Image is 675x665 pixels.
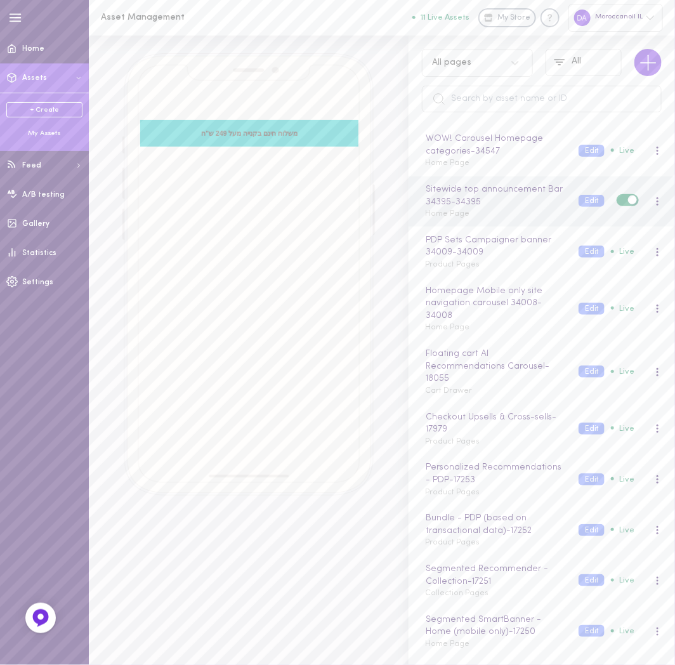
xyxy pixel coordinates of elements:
div: WOW! Carousel Homepage categories - 34547 [423,132,567,158]
span: Product Pages [425,489,480,496]
button: Edit [579,145,605,157]
div: Personalized Recommendations - PDP - 17253 [423,461,567,487]
span: Home Page [425,159,469,167]
div: PDP Sets Campaigner banner 34009 - 34009 [423,234,567,260]
div: Sitewide top announcement Bar 34395 - 34395 [423,183,567,209]
span: Live [611,247,634,256]
div: Floating cart AI Recommendations Carousel - 18055 [423,347,567,386]
span: Live [611,475,634,484]
span: Product Pages [425,539,480,546]
span: Product Pages [425,438,480,445]
button: Edit [579,473,605,485]
div: Bundle - PDP (based on transactional data) - 17252 [423,511,567,537]
button: Edit [579,524,605,536]
span: Live [611,425,634,433]
span: Home Page [425,210,469,218]
div: Segmented Recommender - Collection - 17251 [423,562,567,588]
button: Edit [579,246,605,258]
div: Moroccanoil IL [568,4,663,31]
span: Live [611,367,634,376]
span: A/B testing [22,191,65,199]
span: Live [611,526,634,534]
span: Live [611,576,634,584]
span: Home Page [425,324,469,331]
button: Edit [579,303,605,315]
button: Edit [579,195,605,207]
span: Cart Drawer [425,387,472,395]
span: Feed [22,162,41,169]
span: Settings [22,279,53,286]
span: Collection Pages [425,589,488,597]
div: All pages [432,58,471,67]
button: Edit [579,574,605,586]
span: Home Page [425,640,469,648]
button: Edit [579,625,605,637]
div: Homepage Mobile only site navigation carousel 34008 - 34008 [423,284,567,323]
span: Assets [22,74,47,82]
button: Edit [579,423,605,435]
span: Live [611,627,634,635]
input: Search by asset name or ID [422,86,662,112]
img: Feedback Button [31,609,50,628]
span: Live [611,305,634,313]
div: Checkout Upsells & Cross-sells - 17979 [423,411,567,437]
a: 11 Live Assets [412,13,478,22]
button: All [546,49,622,76]
button: 11 Live Assets [412,13,469,22]
a: + Create [6,102,82,117]
div: My Assets [6,129,82,139]
span: Live [611,147,634,155]
span: Home [22,45,44,53]
span: My Store [497,13,530,24]
button: Edit [579,365,605,378]
a: My Store [478,8,536,27]
div: Segmented SmartBanner - Home (mobile only) - 17250 [423,613,567,639]
span: Statistics [22,249,56,257]
span: Gallery [22,220,49,228]
h1: Asset Management [101,13,310,22]
div: Knowledge center [541,8,560,27]
span: Product Pages [425,261,480,268]
span: משלוח חינם בקנייה מעל 249 ש"ח [147,129,351,138]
